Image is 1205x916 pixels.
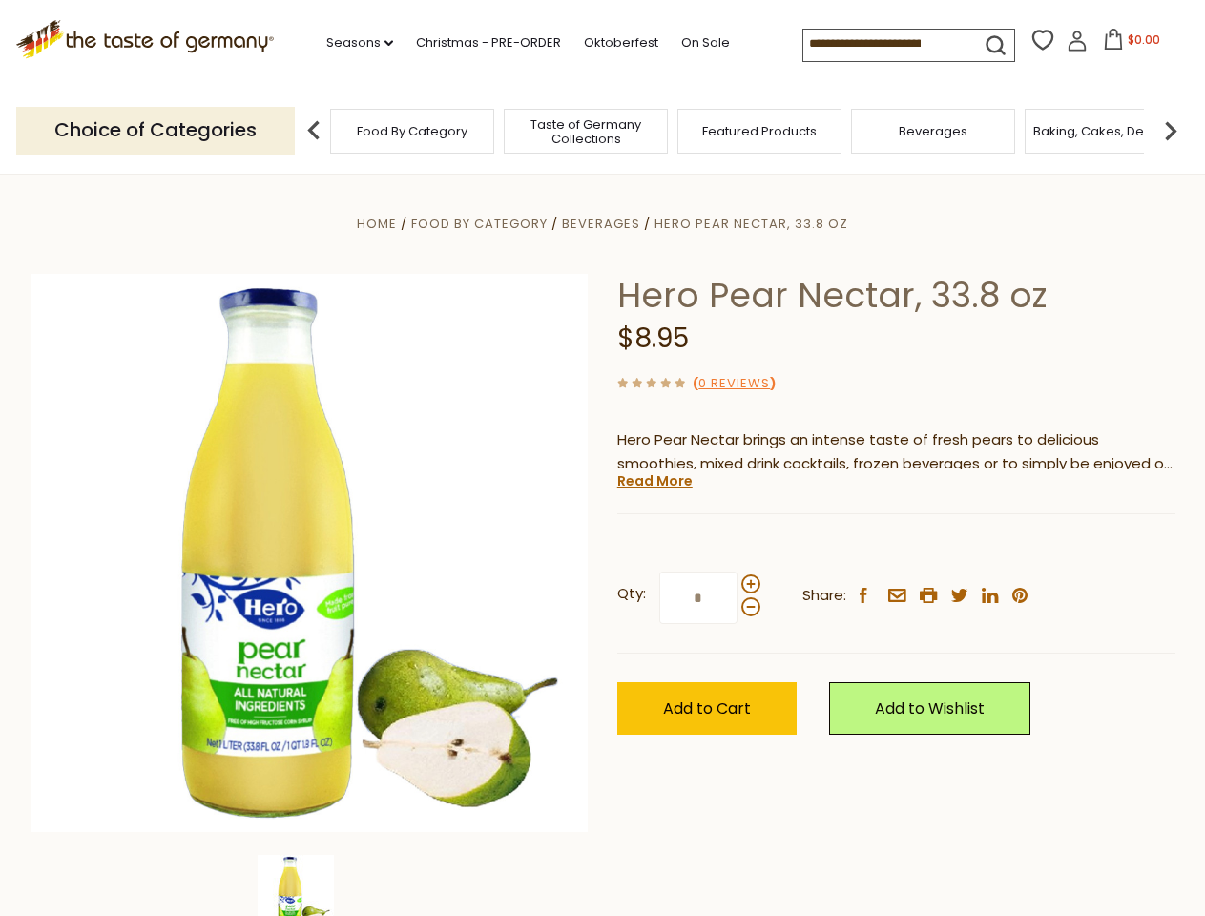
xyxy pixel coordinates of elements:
[416,32,561,53] a: Christmas - PRE-ORDER
[1152,112,1190,150] img: next arrow
[698,374,770,394] a: 0 Reviews
[617,471,693,490] a: Read More
[693,374,776,392] span: ( )
[681,32,730,53] a: On Sale
[802,584,846,608] span: Share:
[509,117,662,146] a: Taste of Germany Collections
[617,274,1175,317] h1: Hero Pear Nectar, 33.8 oz
[357,215,397,233] a: Home
[31,274,589,832] img: Hero Pear Nectar, 33.8 oz
[295,112,333,150] img: previous arrow
[562,215,640,233] a: Beverages
[1091,29,1173,57] button: $0.00
[1128,31,1160,48] span: $0.00
[16,107,295,154] p: Choice of Categories
[357,124,467,138] a: Food By Category
[617,582,646,606] strong: Qty:
[617,320,689,357] span: $8.95
[659,572,738,624] input: Qty:
[584,32,658,53] a: Oktoberfest
[617,428,1175,476] p: Hero Pear Nectar brings an intense taste of fresh pears to delicious smoothies, mixed drink cockt...
[1033,124,1181,138] a: Baking, Cakes, Desserts
[411,215,548,233] a: Food By Category
[326,32,393,53] a: Seasons
[702,124,817,138] a: Featured Products
[663,697,751,719] span: Add to Cart
[617,682,797,735] button: Add to Cart
[899,124,967,138] a: Beverages
[654,215,848,233] a: Hero Pear Nectar, 33.8 oz
[829,682,1030,735] a: Add to Wishlist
